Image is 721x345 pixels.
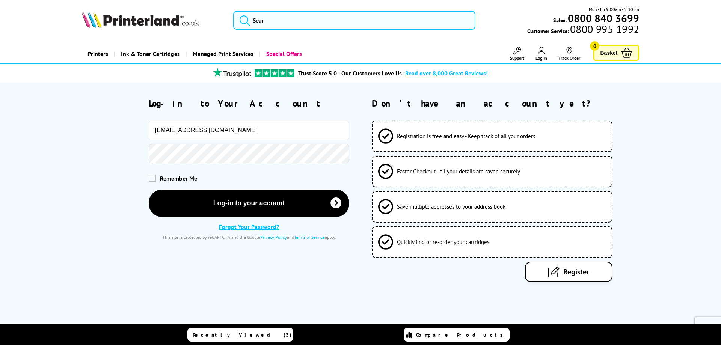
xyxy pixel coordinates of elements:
a: Support [510,47,524,61]
span: Faster Checkout - all your details are saved securely [397,168,520,175]
span: Read over 8,000 Great Reviews! [405,69,488,77]
a: Basket 0 [593,45,639,61]
a: Managed Print Services [186,44,259,63]
img: trustpilot rating [210,68,255,77]
span: Recently Viewed (3) [193,331,292,338]
span: Basket [600,48,617,58]
button: Log-in to your account [149,190,350,217]
a: 0800 840 3699 [567,15,639,22]
a: Recently Viewed (3) [187,328,293,342]
a: Printerland Logo [82,11,224,29]
span: Registration is free and easy - Keep track of all your orders [397,133,535,140]
a: Log In [535,47,547,61]
span: Register [563,267,589,277]
span: Ink & Toner Cartridges [121,44,180,63]
input: Email [149,121,350,140]
a: Special Offers [259,44,308,63]
span: Save multiple addresses to your address book [397,203,505,210]
a: Trust Score 5.0 - Our Customers Love Us -Read over 8,000 Great Reviews! [298,69,488,77]
a: Privacy Policy [260,234,287,240]
a: Compare Products [404,328,510,342]
h2: Don't have an account yet? [372,98,640,109]
span: 0800 995 1992 [569,26,639,33]
span: 0 [590,41,599,51]
a: Ink & Toner Cartridges [114,44,186,63]
span: Mon - Fri 9:00am - 5:30pm [589,6,639,13]
span: Log In [535,55,547,61]
input: Sear [233,11,475,30]
div: This site is protected by reCAPTCHA and the Google and apply. [149,234,350,240]
span: Quickly find or re-order your cartridges [397,238,489,246]
img: Printerland Logo [82,11,199,28]
span: Compare Products [416,331,507,338]
a: Terms of Service [294,234,325,240]
a: Register [525,262,612,282]
a: Printers [82,44,114,63]
h2: Log-in to Your Account [149,98,350,109]
b: 0800 840 3699 [568,11,639,25]
span: Support [510,55,524,61]
a: Forgot Your Password? [219,223,279,231]
img: trustpilot rating [255,69,294,77]
a: Track Order [558,47,580,61]
span: Sales: [553,17,567,24]
span: Customer Service: [527,26,639,35]
span: Remember Me [160,175,197,182]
